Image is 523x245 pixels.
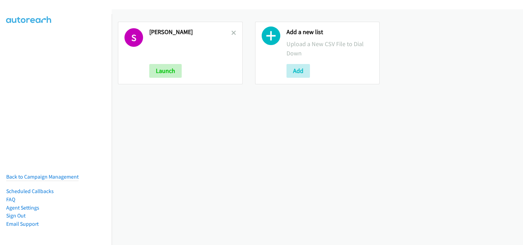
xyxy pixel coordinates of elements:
[6,188,54,194] a: Scheduled Callbacks
[149,28,231,36] h2: [PERSON_NAME]
[286,28,373,36] h2: Add a new list
[149,64,182,78] button: Launch
[6,212,26,219] a: Sign Out
[6,204,39,211] a: Agent Settings
[6,196,15,203] a: FAQ
[6,221,39,227] a: Email Support
[124,28,143,47] h1: S
[286,64,310,78] button: Add
[286,39,373,58] p: Upload a New CSV File to Dial Down
[6,173,79,180] a: Back to Campaign Management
